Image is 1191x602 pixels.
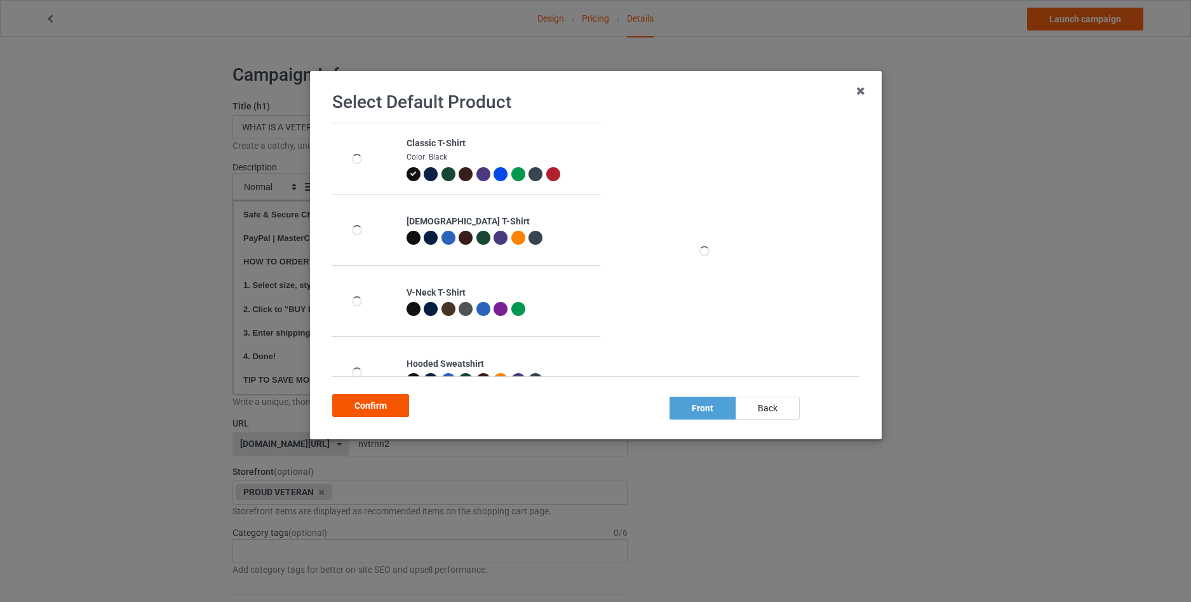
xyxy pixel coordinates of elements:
[332,91,859,114] h1: Select Default Product
[406,287,593,299] div: V-Neck T-Shirt
[406,215,593,228] div: [DEMOGRAPHIC_DATA] T-Shirt
[406,137,593,150] div: Classic T-Shirt
[332,394,409,417] div: Confirm
[669,397,735,420] div: front
[735,397,799,420] div: back
[406,152,593,163] div: Color: Black
[406,358,593,371] div: Hooded Sweatshirt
